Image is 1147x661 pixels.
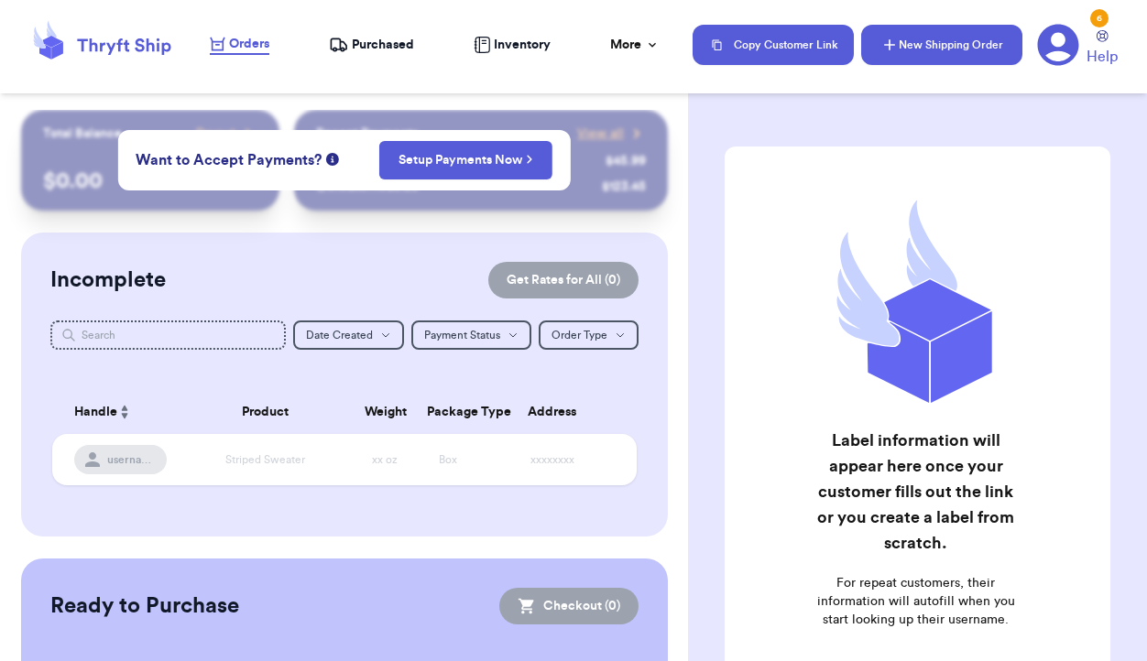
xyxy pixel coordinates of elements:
[539,320,639,350] button: Order Type
[479,390,637,434] th: Address
[50,265,166,295] h2: Incomplete
[530,454,574,465] span: xxxxxxxx
[316,125,418,143] p: Recent Payments
[439,454,457,465] span: Box
[107,452,156,467] span: username
[74,403,117,422] span: Handle
[178,390,354,434] th: Product
[117,401,132,423] button: Sort ascending
[306,330,373,341] span: Date Created
[577,125,646,143] a: View all
[693,25,854,65] button: Copy Customer Link
[577,125,624,143] span: View all
[136,149,322,171] span: Want to Accept Payments?
[1087,46,1118,68] span: Help
[354,390,417,434] th: Weight
[210,35,269,55] a: Orders
[610,36,660,54] div: More
[225,454,305,465] span: Striped Sweater
[379,141,552,179] button: Setup Payments Now
[43,167,257,196] p: $ 0.00
[552,330,607,341] span: Order Type
[1087,30,1118,68] a: Help
[416,390,479,434] th: Package Type
[810,574,1021,629] p: For repeat customers, their information will autofill when you start looking up their username.
[196,125,257,143] a: Payout
[399,151,533,169] a: Setup Payments Now
[352,36,414,54] span: Purchased
[494,36,551,54] span: Inventory
[293,320,404,350] button: Date Created
[1090,9,1109,27] div: 6
[1037,24,1079,66] a: 6
[602,178,646,196] div: $ 123.45
[488,262,639,298] button: Get Rates for All (0)
[196,125,235,143] span: Payout
[229,35,269,53] span: Orders
[43,125,122,143] p: Total Balance
[499,588,639,624] button: Checkout (0)
[810,428,1021,556] h2: Label information will appear here once your customer fills out the link or you create a label fr...
[861,25,1022,65] button: New Shipping Order
[372,454,398,465] span: xx oz
[329,36,414,54] a: Purchased
[606,152,646,170] div: $ 45.99
[474,36,551,54] a: Inventory
[50,320,286,350] input: Search
[50,591,239,621] h2: Ready to Purchase
[411,320,531,350] button: Payment Status
[424,330,500,341] span: Payment Status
